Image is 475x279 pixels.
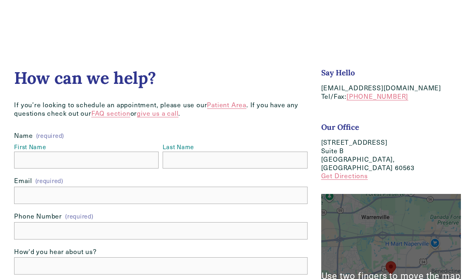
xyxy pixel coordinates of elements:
span: Phone Number [14,212,62,221]
span: Email [14,177,32,185]
a: Get Directions [321,171,368,180]
span: (required) [36,133,64,139]
span: How'd you hear about us? [14,248,96,256]
span: (required) [35,177,63,185]
a: FAQ section [91,109,130,117]
p: If you’re looking to schedule an appointment, please use our . If you have any questions check ou... [14,101,307,118]
div: Last Name [163,143,307,152]
h2: How can we help? [14,68,307,88]
p: [EMAIL_ADDRESS][DOMAIN_NAME] Tel/Fax: [321,84,461,101]
a: [PHONE_NUMBER] [347,92,408,100]
div: First Name [14,143,159,152]
p: [STREET_ADDRESS] Suite B [GEOGRAPHIC_DATA], [GEOGRAPHIC_DATA] 60563 [321,138,461,180]
strong: Say Hello [321,68,355,77]
a: Patient Area [207,100,246,109]
span: Name [14,131,33,140]
span: (required) [65,213,93,219]
strong: Our Office [321,122,359,132]
a: give us a call [137,109,178,117]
